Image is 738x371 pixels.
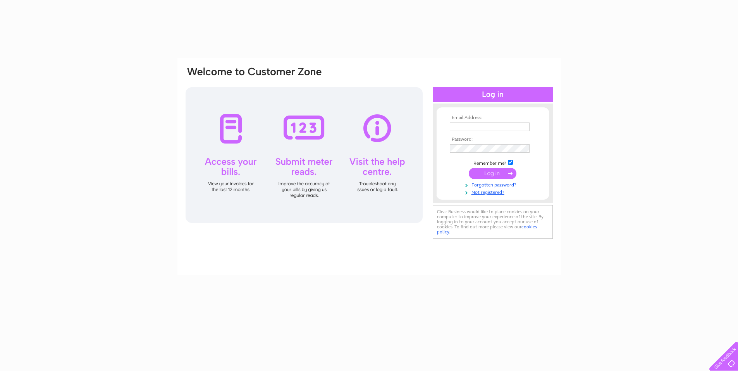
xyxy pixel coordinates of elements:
[433,205,553,239] div: Clear Business would like to place cookies on your computer to improve your experience of the sit...
[450,188,538,195] a: Not registered?
[448,115,538,121] th: Email Address:
[448,137,538,142] th: Password:
[448,159,538,166] td: Remember me?
[469,168,516,179] input: Submit
[437,224,537,235] a: cookies policy
[450,181,538,188] a: Forgotten password?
